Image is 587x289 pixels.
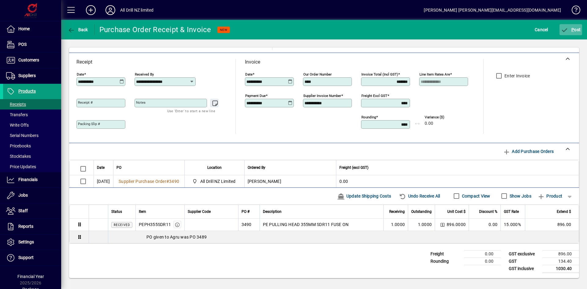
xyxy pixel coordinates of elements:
[411,208,432,215] span: Outstanding
[399,191,440,201] span: Undo Receive All
[335,191,393,202] button: Update Shipping Costs
[391,221,405,228] span: 1.0000
[303,94,341,98] mat-label: Supplier invoice number
[461,193,490,199] label: Compact View
[3,141,61,151] a: Pricebooks
[361,115,376,119] mat-label: Rounding
[3,99,61,109] a: Receipts
[503,73,530,79] label: Enter Invoice
[464,250,501,258] td: 0.00
[6,154,31,159] span: Stocktakes
[244,175,336,187] td: [PERSON_NAME]
[561,27,581,32] span: ost
[116,164,181,171] div: PO
[408,219,435,231] td: 1.0000
[3,151,61,161] a: Stocktakes
[245,94,266,98] mat-label: Payment due
[361,72,398,76] mat-label: Invoice Total (incl GST)
[557,208,571,215] span: Extend $
[3,203,61,219] a: Staff
[248,164,265,171] span: Ordered By
[220,28,227,32] span: NEW
[260,219,384,231] td: PE PULLING HEAD 355MM SDR11 FUSE ON
[139,221,171,228] div: PEPH355SDR11
[18,224,33,229] span: Reports
[425,121,433,126] span: 0.00
[61,24,95,35] app-page-header-button: Back
[504,208,519,215] span: GST Rate
[3,188,61,203] a: Jobs
[116,178,181,185] a: Supplier Purchase Order#3490
[3,120,61,130] a: Write Offs
[120,5,154,15] div: All Drill NZ limited
[18,239,34,244] span: Settings
[6,102,26,107] span: Receipts
[559,24,582,35] button: Post
[464,258,501,265] td: 0.00
[506,265,542,272] td: GST inclusive
[337,191,391,201] span: Update Shipping Costs
[6,133,39,138] span: Serial Numbers
[167,107,215,114] mat-hint: Use 'Enter' to start a new line
[139,208,146,215] span: Item
[3,161,61,172] a: Price Updates
[397,191,443,202] button: Undo Receive All
[169,179,179,184] span: 3490
[525,219,579,231] td: 896.00
[119,179,166,184] span: Supplier Purchase Order
[97,164,105,171] span: Date
[3,53,61,68] a: Customers
[6,123,29,128] span: Write Offs
[166,179,169,184] span: #
[3,172,61,187] a: Financials
[245,72,253,76] mat-label: Date
[248,164,333,171] div: Ordered By
[3,37,61,52] a: POS
[18,57,39,62] span: Customers
[535,25,548,35] span: Cancel
[6,112,28,117] span: Transfers
[303,72,332,76] mat-label: Our order number
[336,175,579,187] td: 0.00
[506,250,542,258] td: GST exclusive
[3,109,61,120] a: Transfers
[191,178,238,185] span: All Drill NZ Limited
[447,221,466,228] span: 896.0000
[78,100,93,105] mat-label: Receipt #
[542,258,579,265] td: 134.40
[18,255,34,260] span: Support
[188,208,211,215] span: Supplier Code
[3,250,61,265] a: Support
[508,193,531,199] label: Show Jobs
[3,21,61,37] a: Home
[427,258,464,265] td: Rounding
[242,208,249,215] span: PO #
[361,94,387,98] mat-label: Freight excl GST
[18,193,28,198] span: Jobs
[339,164,368,171] span: Freight (excl GST)
[68,27,88,32] span: Back
[99,25,211,35] div: Purchase Order Receipt & Invoice
[339,164,571,171] div: Freight (excl GST)
[263,208,282,215] span: Description
[200,178,236,184] span: All Drill NZ Limited
[135,72,154,76] mat-label: Received by
[533,24,550,35] button: Cancel
[542,250,579,258] td: 896.00
[114,223,130,227] span: Received
[427,250,464,258] td: Freight
[389,208,405,215] span: Receiving
[571,27,574,32] span: P
[506,258,542,265] td: GST
[78,122,100,126] mat-label: Packing Slip #
[77,72,84,76] mat-label: Date
[18,42,27,47] span: POS
[425,115,461,119] span: Variance ($)
[542,265,579,272] td: 1030.40
[479,208,497,215] span: Discount %
[3,235,61,250] a: Settings
[3,130,61,141] a: Serial Numbers
[438,220,447,229] button: Change Price Levels
[3,68,61,83] a: Suppliers
[111,208,122,215] span: Status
